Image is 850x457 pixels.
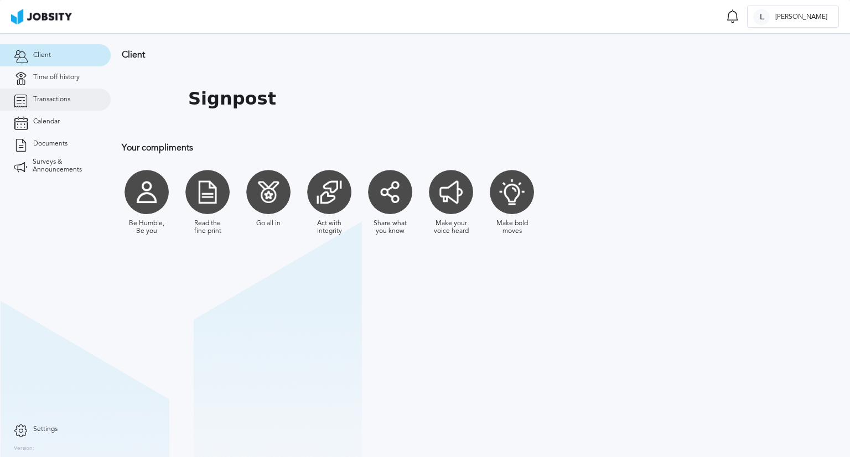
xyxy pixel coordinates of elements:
span: Documents [33,140,68,148]
span: [PERSON_NAME] [770,13,833,21]
img: ab4bad089aa723f57921c736e9817d99.png [11,9,72,24]
h3: Client [122,50,722,60]
span: Time off history [33,74,80,81]
div: Share what you know [371,220,410,235]
button: L[PERSON_NAME] [747,6,839,28]
h3: Your compliments [122,143,722,153]
div: Go all in [256,220,281,227]
span: Calendar [33,118,60,126]
div: Make your voice heard [432,220,470,235]
label: Version: [14,445,34,452]
span: Client [33,51,51,59]
div: Be Humble, Be you [127,220,166,235]
div: Read the fine print [188,220,227,235]
span: Settings [33,425,58,433]
div: L [753,9,770,25]
span: Surveys & Announcements [33,158,97,174]
div: Act with integrity [310,220,349,235]
span: Transactions [33,96,70,103]
div: Make bold moves [493,220,531,235]
h1: Signpost [188,89,276,109]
